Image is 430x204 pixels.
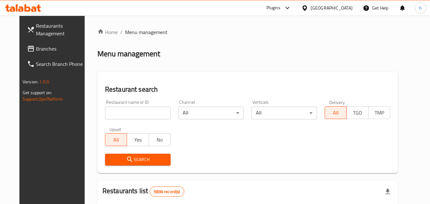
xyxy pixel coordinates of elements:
a: Branches [22,41,91,56]
div: [GEOGRAPHIC_DATA] [311,4,353,11]
button: TGO [346,106,368,119]
a: Search Branch Phone [22,56,91,72]
a: Support.OpsPlatform [23,95,63,103]
div: All [251,107,317,119]
button: No [149,133,171,146]
button: All [105,133,127,146]
span: Branches [36,45,86,53]
div: Plugins [266,4,280,12]
h2: Restaurants list [102,186,184,197]
span: TGO [349,108,366,117]
span: No [152,135,168,144]
button: Yes [127,133,149,146]
button: TMP [368,106,390,119]
div: Total records count [150,186,184,197]
h2: Restaurant search [105,85,390,94]
div: Export file [380,184,395,199]
span: Search [110,156,166,164]
button: All [325,106,347,119]
span: All [108,135,124,144]
span: Yes [130,135,146,144]
label: Upsell [109,127,121,131]
span: Get support on: [23,88,52,97]
span: TMP [371,108,388,117]
li: / [120,28,123,36]
button: Search [105,154,171,165]
a: Restaurants Management [22,18,91,41]
div: All [178,107,244,119]
h2: Menu management [97,49,160,59]
span: All [328,108,344,117]
span: Menu management [125,28,167,36]
input: Search for restaurant name or ID.. [105,107,171,119]
span: 1.0.0 [39,78,49,86]
span: Restaurants Management [36,22,86,37]
span: h [419,4,422,11]
span: Version: [23,78,38,86]
a: Home [97,28,118,36]
span: 9836 record(s) [150,189,184,195]
nav: breadcrumb [97,28,398,36]
label: Delivery [329,100,345,104]
span: Search Branch Phone [36,60,86,68]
